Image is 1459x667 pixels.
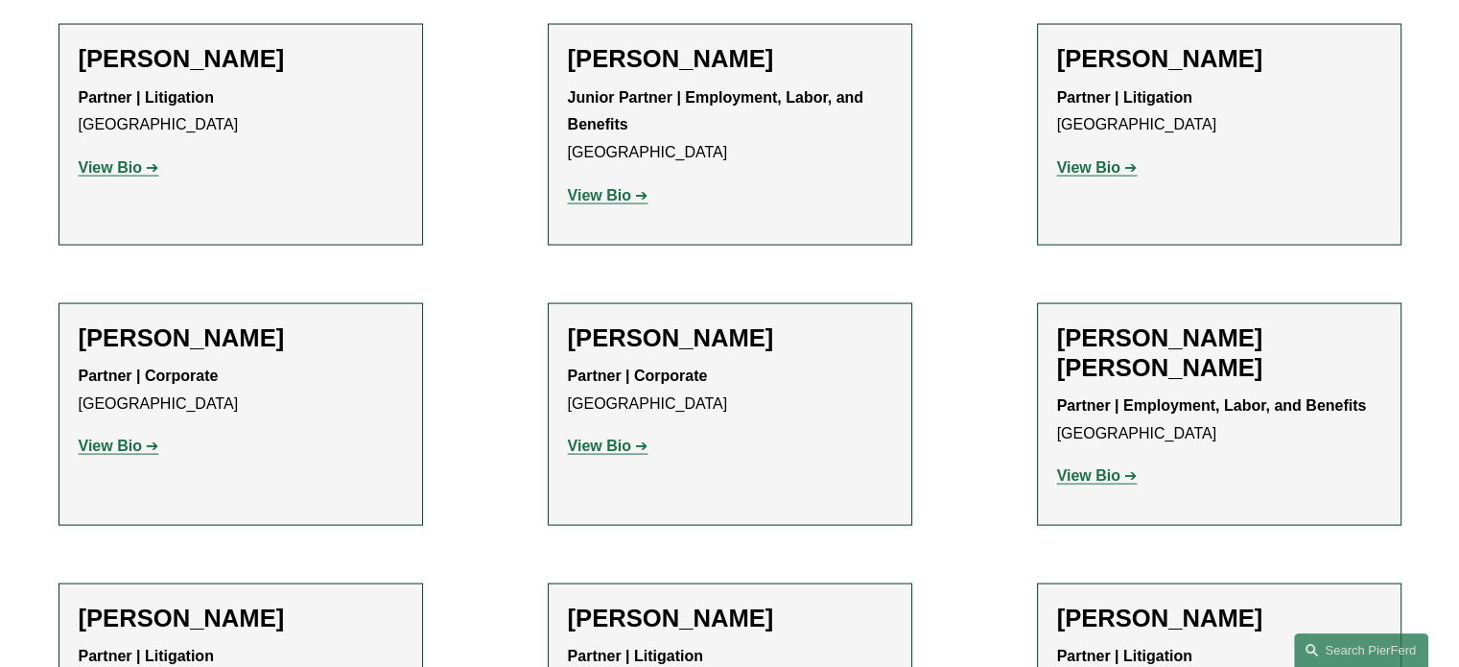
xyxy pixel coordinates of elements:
[79,438,159,454] a: View Bio
[1057,84,1381,140] p: [GEOGRAPHIC_DATA]
[79,323,403,353] h2: [PERSON_NAME]
[568,323,892,353] h2: [PERSON_NAME]
[568,438,631,454] strong: View Bio
[79,648,214,664] strong: Partner | Litigation
[568,84,892,167] p: [GEOGRAPHIC_DATA]
[1057,159,1138,176] a: View Bio
[568,44,892,74] h2: [PERSON_NAME]
[1057,89,1192,106] strong: Partner | Litigation
[79,604,403,633] h2: [PERSON_NAME]
[1057,467,1138,484] a: View Bio
[79,44,403,74] h2: [PERSON_NAME]
[79,363,403,418] p: [GEOGRAPHIC_DATA]
[568,438,648,454] a: View Bio
[568,368,708,384] strong: Partner | Corporate
[1057,323,1381,383] h2: [PERSON_NAME] [PERSON_NAME]
[568,89,868,133] strong: Junior Partner | Employment, Labor, and Benefits
[79,89,214,106] strong: Partner | Litigation
[1294,633,1428,667] a: Search this site
[568,648,703,664] strong: Partner | Litigation
[79,159,142,176] strong: View Bio
[1057,648,1192,664] strong: Partner | Litigation
[568,363,892,418] p: [GEOGRAPHIC_DATA]
[1057,44,1381,74] h2: [PERSON_NAME]
[568,187,648,203] a: View Bio
[1057,393,1381,448] p: [GEOGRAPHIC_DATA]
[568,604,892,633] h2: [PERSON_NAME]
[1057,159,1120,176] strong: View Bio
[1057,467,1120,484] strong: View Bio
[79,368,219,384] strong: Partner | Corporate
[1057,604,1381,633] h2: [PERSON_NAME]
[79,84,403,140] p: [GEOGRAPHIC_DATA]
[568,187,631,203] strong: View Bio
[79,159,159,176] a: View Bio
[79,438,142,454] strong: View Bio
[1057,397,1367,414] strong: Partner | Employment, Labor, and Benefits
